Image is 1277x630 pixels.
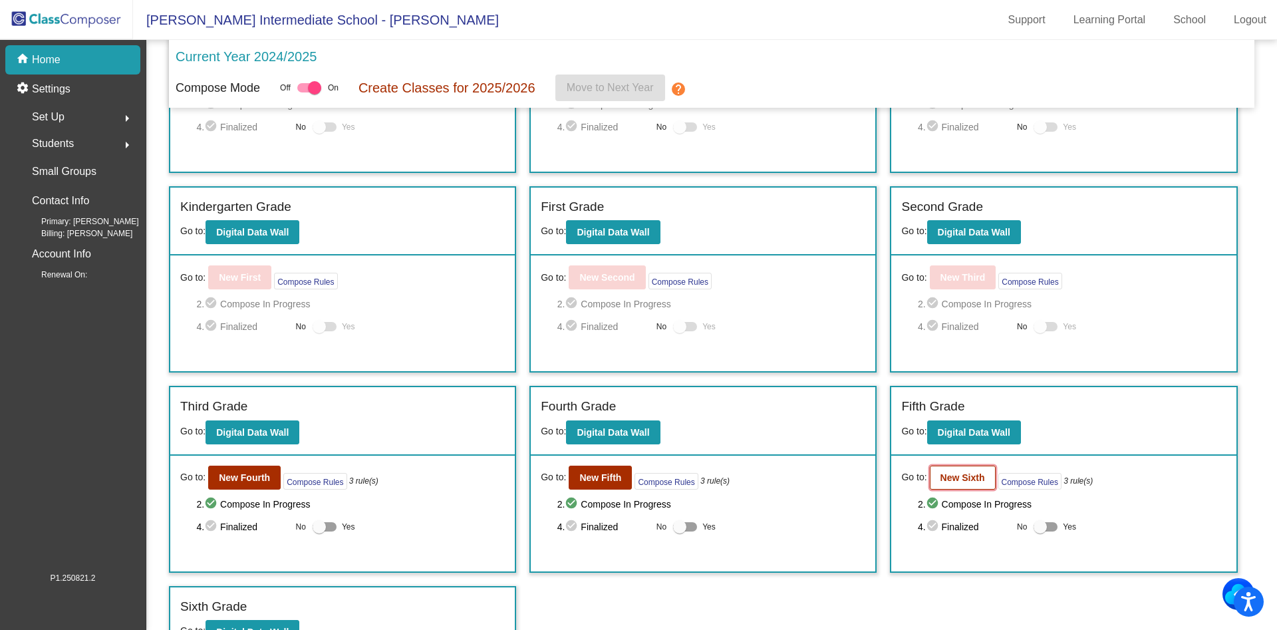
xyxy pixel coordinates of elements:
[32,162,96,181] p: Small Groups
[1017,121,1027,133] span: No
[918,496,1226,512] span: 2. Compose In Progress
[557,319,650,335] span: 4. Finalized
[32,192,89,210] p: Contact Info
[180,226,206,236] span: Go to:
[204,319,220,335] mat-icon: check_circle
[208,265,271,289] button: New First
[216,227,289,237] b: Digital Data Wall
[566,220,660,244] button: Digital Data Wall
[180,470,206,484] span: Go to:
[541,271,566,285] span: Go to:
[901,226,926,236] span: Go to:
[700,475,730,487] i: 3 rule(s)
[918,319,1010,335] span: 4. Finalized
[918,119,1010,135] span: 4. Finalized
[196,519,289,535] span: 4. Finalized
[1063,519,1076,535] span: Yes
[557,296,866,312] span: 2. Compose In Progress
[206,220,299,244] button: Digital Data Wall
[927,420,1021,444] button: Digital Data Wall
[196,496,505,512] span: 2. Compose In Progress
[926,319,942,335] mat-icon: check_circle
[918,296,1226,312] span: 2. Compose In Progress
[938,227,1010,237] b: Digital Data Wall
[1223,9,1277,31] a: Logout
[196,119,289,135] span: 4. Finalized
[206,420,299,444] button: Digital Data Wall
[208,466,281,490] button: New Fourth
[702,119,716,135] span: Yes
[204,119,220,135] mat-icon: check_circle
[557,496,866,512] span: 2. Compose In Progress
[577,227,649,237] b: Digital Data Wall
[196,319,289,335] span: 4. Finalized
[577,427,649,438] b: Digital Data Wall
[569,265,645,289] button: New Second
[901,397,964,416] label: Fifth Grade
[180,597,247,617] label: Sixth Grade
[557,519,650,535] span: 4. Finalized
[998,273,1062,289] button: Compose Rules
[296,521,306,533] span: No
[670,81,686,97] mat-icon: help
[342,519,355,535] span: Yes
[541,226,566,236] span: Go to:
[180,426,206,436] span: Go to:
[1017,521,1027,533] span: No
[555,75,665,101] button: Move to Next Year
[566,420,660,444] button: Digital Data Wall
[176,79,260,97] p: Compose Mode
[204,296,220,312] mat-icon: check_circle
[274,273,337,289] button: Compose Rules
[541,397,616,416] label: Fourth Grade
[541,426,566,436] span: Go to:
[940,472,985,483] b: New Sixth
[901,198,983,217] label: Second Grade
[998,473,1062,490] button: Compose Rules
[927,220,1021,244] button: Digital Data Wall
[119,110,135,126] mat-icon: arrow_right
[1064,475,1093,487] i: 3 rule(s)
[1017,321,1027,333] span: No
[296,321,306,333] span: No
[541,198,604,217] label: First Grade
[180,198,291,217] label: Kindergarten Grade
[567,82,654,93] span: Move to Next Year
[342,119,355,135] span: Yes
[926,119,942,135] mat-icon: check_circle
[342,319,355,335] span: Yes
[565,519,581,535] mat-icon: check_circle
[219,472,270,483] b: New Fourth
[349,475,378,487] i: 3 rule(s)
[565,119,581,135] mat-icon: check_circle
[119,137,135,153] mat-icon: arrow_right
[579,472,621,483] b: New Fifth
[133,9,499,31] span: [PERSON_NAME] Intermediate School - [PERSON_NAME]
[901,271,926,285] span: Go to:
[180,397,247,416] label: Third Grade
[930,466,996,490] button: New Sixth
[32,52,61,68] p: Home
[998,9,1056,31] a: Support
[1063,119,1076,135] span: Yes
[702,319,716,335] span: Yes
[328,82,339,94] span: On
[557,119,650,135] span: 4. Finalized
[176,47,317,67] p: Current Year 2024/2025
[926,296,942,312] mat-icon: check_circle
[635,473,698,490] button: Compose Rules
[20,228,132,239] span: Billing: [PERSON_NAME]
[940,272,986,283] b: New Third
[565,496,581,512] mat-icon: check_circle
[1063,9,1157,31] a: Learning Portal
[901,426,926,436] span: Go to:
[656,121,666,133] span: No
[541,470,566,484] span: Go to:
[926,519,942,535] mat-icon: check_circle
[901,470,926,484] span: Go to:
[204,519,220,535] mat-icon: check_circle
[280,82,291,94] span: Off
[296,121,306,133] span: No
[656,321,666,333] span: No
[32,134,74,153] span: Students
